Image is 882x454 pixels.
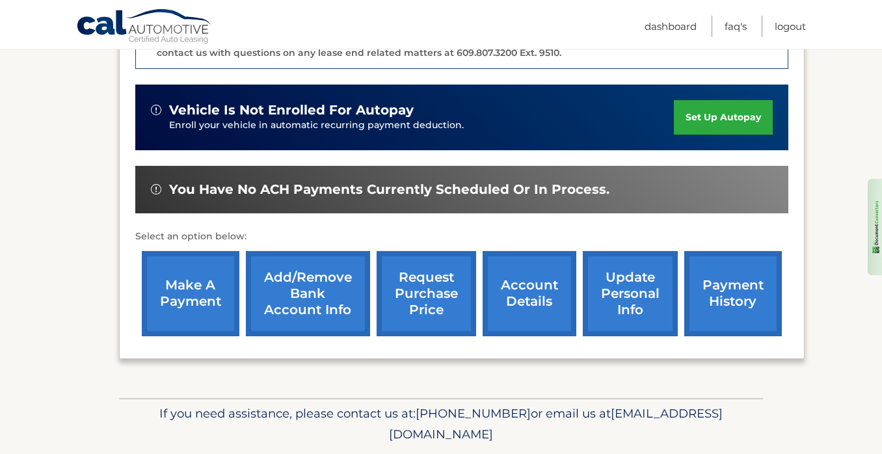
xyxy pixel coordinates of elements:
[135,229,788,245] p: Select an option below:
[151,105,161,115] img: alert-white.svg
[76,8,213,46] a: Cal Automotive
[483,251,576,336] a: account details
[871,199,881,256] img: 1EdhxLVo1YiRZ3Z8BN9RqzlQoUKFChUqVNCHvwChSTTdtRxrrAAAAABJRU5ErkJggg==
[645,16,697,37] a: Dashboard
[246,251,370,336] a: Add/Remove bank account info
[775,16,806,37] a: Logout
[377,251,476,336] a: request purchase price
[169,118,674,133] p: Enroll your vehicle in automatic recurring payment deduction.
[416,406,531,421] span: [PHONE_NUMBER]
[725,16,747,37] a: FAQ's
[684,251,782,336] a: payment history
[169,181,609,198] span: You have no ACH payments currently scheduled or in process.
[169,102,414,118] span: vehicle is not enrolled for autopay
[157,15,780,59] p: The end of your lease is approaching soon. A member of our lease end team will be in touch soon t...
[142,251,239,336] a: make a payment
[127,403,755,445] p: If you need assistance, please contact us at: or email us at
[151,184,161,194] img: alert-white.svg
[583,251,678,336] a: update personal info
[674,100,773,135] a: set up autopay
